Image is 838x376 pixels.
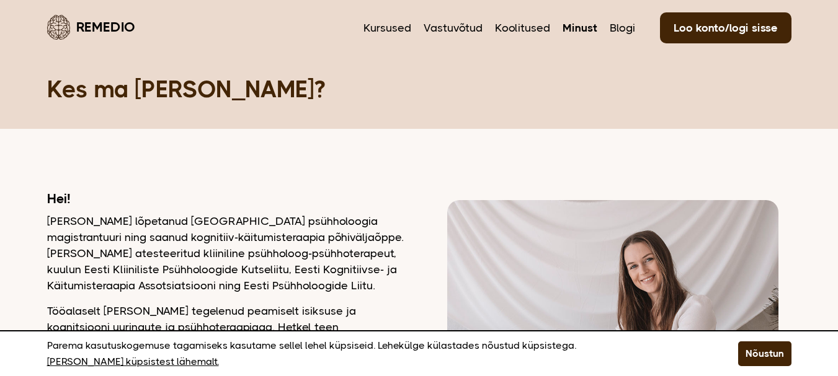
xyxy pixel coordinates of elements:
[47,213,404,294] p: [PERSON_NAME] lõpetanud [GEOGRAPHIC_DATA] psühholoogia magistrantuuri ning saanud kognitiiv-käitu...
[610,20,635,36] a: Blogi
[424,20,483,36] a: Vastuvõtud
[47,74,791,104] h1: Kes ma [PERSON_NAME]?
[47,191,404,207] h2: Hei!
[47,338,707,370] p: Parema kasutuskogemuse tagamiseks kasutame sellel lehel küpsiseid. Lehekülge külastades nõustud k...
[47,15,70,40] img: Remedio logo
[47,12,135,42] a: Remedio
[47,354,219,370] a: [PERSON_NAME] küpsistest lähemalt.
[738,341,791,366] button: Nõustun
[563,20,597,36] a: Minust
[660,12,791,43] a: Loo konto/logi sisse
[363,20,411,36] a: Kursused
[495,20,550,36] a: Koolitused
